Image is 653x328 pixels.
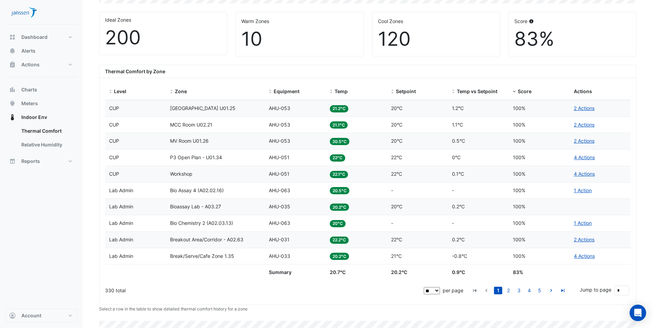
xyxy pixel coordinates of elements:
[274,88,299,94] span: Equipment
[21,100,38,107] span: Meters
[452,138,465,144] span: 0.5°C
[109,105,119,111] span: CUP
[9,86,16,93] app-icon: Charts
[514,18,631,25] div: Score
[494,287,502,294] a: 1
[391,122,402,128] span: 20°C
[396,88,416,94] span: Setpoint
[391,237,402,242] span: 22°C
[9,158,16,165] app-icon: Reports
[471,287,479,294] a: go to first page
[330,121,348,129] span: 21.1°C
[241,28,358,51] div: 10
[6,30,77,44] button: Dashboard
[269,204,290,209] span: AHU-035
[452,105,464,111] span: 1.2°C
[175,88,187,94] span: Zone
[452,204,465,209] span: 0.2°C
[330,105,348,112] span: 21.2°C
[514,28,631,51] div: 83%
[21,312,41,319] span: Account
[105,282,422,299] div: 330 total
[170,204,221,209] span: Bioassay Lab - A03.27
[452,187,454,193] span: -
[170,171,192,177] span: Workshop
[330,253,349,260] span: 20.2°C
[515,287,523,294] a: 3
[580,286,611,293] label: Jump to page
[391,171,402,177] span: 22°C
[378,18,494,25] div: Cool Zones
[114,88,126,94] span: Level
[513,187,525,193] span: 100%
[574,122,594,128] a: 2 Actions
[170,187,224,193] span: Bio Assay 4 (A02.02.16)
[391,187,393,193] span: -
[109,171,119,177] span: CUP
[513,138,525,144] span: 100%
[269,138,290,144] span: AHU-053
[269,105,290,111] span: AHU-053
[513,122,525,128] span: 100%
[170,154,222,160] span: P3 Open Plan - U01.34
[6,83,77,97] button: Charts
[330,269,346,275] span: 20.7°C
[6,124,77,154] div: Indoor Env
[574,237,594,242] a: 2 Actions
[391,105,402,111] span: 20°C
[6,97,77,110] button: Meters
[9,100,16,107] app-icon: Meters
[518,88,531,94] span: Score
[6,309,77,322] button: Account
[109,138,119,144] span: CUP
[391,220,393,226] span: -
[109,220,133,226] span: Lab Admin
[513,237,525,242] span: 100%
[170,138,209,144] span: MV Room U01.26
[524,287,534,294] li: page 4
[330,138,349,145] span: 20.5°C
[452,154,461,160] span: 0°C
[335,88,348,94] span: Temp
[9,114,16,121] app-icon: Indoor Env
[630,305,646,321] div: Open Intercom Messenger
[109,154,119,160] span: CUP
[269,237,289,242] span: AHU-031
[391,269,407,275] span: 20.2°C
[574,187,592,193] a: 1 Action
[8,6,39,19] img: Company Logo
[105,26,221,49] div: 200
[330,171,348,178] span: 22.1°C
[378,28,494,51] div: 120
[513,171,525,177] span: 100%
[21,34,48,41] span: Dashboard
[6,154,77,168] button: Reports
[241,18,358,25] div: Warm Zones
[21,61,40,68] span: Actions
[513,154,525,160] span: 100%
[109,122,119,128] span: CUP
[105,16,221,23] div: Ideal Zones
[503,287,514,294] li: page 2
[391,138,402,144] span: 20°C
[452,122,463,128] span: 1.1°C
[574,253,595,259] a: 4 Actions
[482,287,491,294] a: go to previous page
[443,287,463,293] span: per page
[99,306,247,311] small: Select a row in the table to show detailed thermal comfort history for a zone
[535,287,544,294] a: 5
[269,269,322,276] div: Summary
[269,154,289,160] span: AHU-051
[109,204,133,209] span: Lab Admin
[574,88,592,94] span: Actions
[574,171,595,177] a: 4 Actions
[109,187,133,193] span: Lab Admin
[170,220,233,226] span: Bio Chemistry 2 (A02.03.13)
[574,154,595,160] a: 4 Actions
[170,122,212,128] span: MCC Room U02.21
[170,253,234,259] span: Break/Serve/Cafe Zone 1.35
[269,220,290,226] span: AHU-063
[105,68,165,74] b: Thermal Comfort by Zone
[452,253,467,259] span: -0.8°C
[514,287,524,294] li: page 3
